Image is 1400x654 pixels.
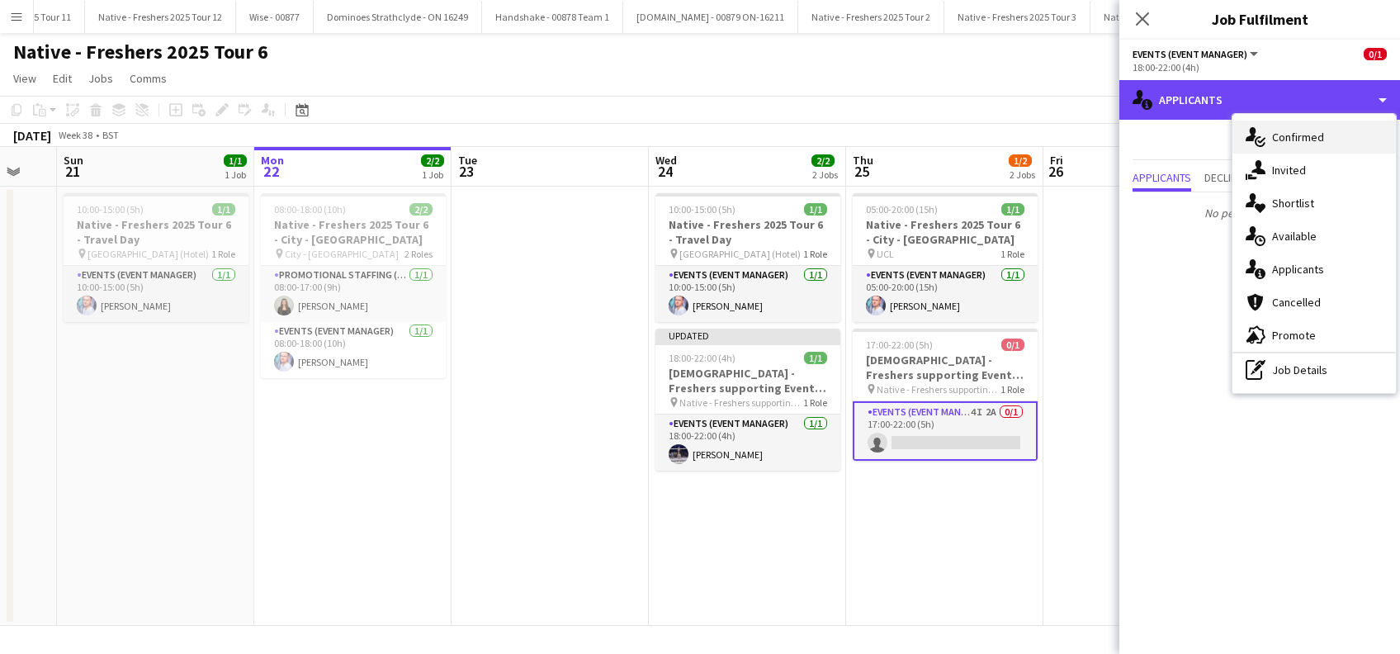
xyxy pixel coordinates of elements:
button: Native - Freshers 2025 Tour 2 [798,1,944,33]
button: [DOMAIN_NAME] - 00879 ON-16211 [623,1,798,33]
app-card-role: Events (Event Manager)1/108:00-18:00 (10h)[PERSON_NAME] [261,322,446,378]
span: Applicants [1133,172,1191,183]
span: 25 [850,162,873,181]
span: 2/2 [811,154,835,167]
span: Confirmed [1272,130,1324,145]
div: 18:00-22:00 (4h) [1133,61,1387,73]
span: Wed [655,153,677,168]
span: 2 Roles [404,248,433,260]
span: 1/1 [1001,203,1024,216]
span: Jobs [88,71,113,86]
span: Cancelled [1272,295,1321,310]
span: 2/2 [409,203,433,216]
app-job-card: 05:00-20:00 (15h)1/1Native - Freshers 2025 Tour 6 - City - [GEOGRAPHIC_DATA] UCL1 RoleEvents (Eve... [853,193,1038,322]
h3: [DEMOGRAPHIC_DATA] - Freshers supporting Event Manager/Rigger [853,353,1038,382]
h3: Job Fulfilment [1119,8,1400,30]
span: 1 Role [803,248,827,260]
span: 23 [456,162,477,181]
button: Wise - 00877 [236,1,314,33]
div: 1 Job [422,168,443,181]
a: Comms [123,68,173,89]
span: 2/2 [421,154,444,167]
div: Updated [655,329,840,342]
div: [DATE] [13,127,51,144]
span: 1/2 [1009,154,1032,167]
a: View [7,68,43,89]
app-card-role: Events (Event Manager)4I2A0/117:00-22:00 (5h) [853,401,1038,461]
span: Sun [64,153,83,168]
h3: Native - Freshers 2025 Tour 6 - Travel Day [655,217,840,247]
span: 1/1 [212,203,235,216]
app-job-card: 10:00-15:00 (5h)1/1Native - Freshers 2025 Tour 6 - Travel Day [GEOGRAPHIC_DATA] (Hotel)1 RoleEven... [655,193,840,322]
span: 1/1 [224,154,247,167]
span: 21 [61,162,83,181]
span: 17:00-22:00 (5h) [866,339,933,351]
button: Events (Event Manager) [1133,48,1260,60]
span: Applicants [1272,262,1324,277]
div: 2 Jobs [812,168,838,181]
app-card-role: Promotional Staffing (Brand Ambassadors)1/108:00-17:00 (9h)[PERSON_NAME] [261,266,446,322]
app-card-role: Events (Event Manager)1/110:00-15:00 (5h)[PERSON_NAME] [64,266,248,322]
span: Available [1272,229,1317,244]
span: 18:00-22:00 (4h) [669,352,735,364]
span: UCL [877,248,894,260]
span: [GEOGRAPHIC_DATA] (Hotel) [679,248,801,260]
h3: Native - Freshers 2025 Tour 6 - City - [GEOGRAPHIC_DATA] [261,217,446,247]
app-card-role: Events (Event Manager)1/110:00-15:00 (5h)[PERSON_NAME] [655,266,840,322]
span: Declined [1204,172,1250,183]
span: Invited [1272,163,1306,178]
app-job-card: 10:00-15:00 (5h)1/1Native - Freshers 2025 Tour 6 - Travel Day [GEOGRAPHIC_DATA] (Hotel)1 RoleEven... [64,193,248,322]
span: 0/1 [1001,339,1024,351]
div: 1 Job [225,168,246,181]
span: 1/1 [804,203,827,216]
p: No pending applicants [1119,199,1400,227]
h3: [DEMOGRAPHIC_DATA] - Freshers supporting Event Manager/Rigger [655,366,840,396]
span: Tue [458,153,477,168]
a: Jobs [82,68,120,89]
button: Native - Freshers 2025 Tour 12 [85,1,236,33]
app-card-role: Events (Event Manager)1/105:00-20:00 (15h)[PERSON_NAME] [853,266,1038,322]
span: Mon [261,153,284,168]
span: 26 [1048,162,1063,181]
span: 24 [653,162,677,181]
span: 10:00-15:00 (5h) [669,203,735,216]
span: 1/1 [804,352,827,364]
span: Shortlist [1272,196,1314,211]
button: Handshake - 00878 Team 1 [482,1,623,33]
span: 08:00-18:00 (10h) [274,203,346,216]
span: 0/1 [1364,48,1387,60]
span: Edit [53,71,72,86]
app-job-card: 08:00-18:00 (10h)2/2Native - Freshers 2025 Tour 6 - City - [GEOGRAPHIC_DATA] City - [GEOGRAPHIC_D... [261,193,446,378]
a: Edit [46,68,78,89]
span: Native - Freshers supporting EM/Rigger [877,383,1000,396]
span: View [13,71,36,86]
span: City - [GEOGRAPHIC_DATA] [285,248,399,260]
span: 05:00-20:00 (15h) [866,203,938,216]
div: Applicants [1119,80,1400,120]
span: Native - Freshers supporting EM/Rigger [679,396,803,409]
div: 17:00-22:00 (5h)0/1[DEMOGRAPHIC_DATA] - Freshers supporting Event Manager/Rigger Native - Fresher... [853,329,1038,461]
span: 1 Role [1000,248,1024,260]
app-job-card: Updated18:00-22:00 (4h)1/1[DEMOGRAPHIC_DATA] - Freshers supporting Event Manager/Rigger Native - ... [655,329,840,471]
button: Native - Freshers 2025 Tour 3 [944,1,1090,33]
h3: Native - Freshers 2025 Tour 6 - Travel Day [64,217,248,247]
span: Promote [1272,328,1316,343]
div: 2 Jobs [1010,168,1035,181]
button: Native - Freshers 2025 Tour 4 [1090,1,1237,33]
span: Thu [853,153,873,168]
span: 22 [258,162,284,181]
span: Fri [1050,153,1063,168]
span: Events (Event Manager) [1133,48,1247,60]
div: BST [102,129,119,141]
h3: Native - Freshers 2025 Tour 6 - City - [GEOGRAPHIC_DATA] [853,217,1038,247]
span: 1 Role [211,248,235,260]
span: 1 Role [1000,383,1024,396]
div: Job Details [1232,353,1396,386]
app-card-role: Events (Event Manager)1/118:00-22:00 (4h)[PERSON_NAME] [655,415,840,471]
span: 1 Role [803,396,827,409]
